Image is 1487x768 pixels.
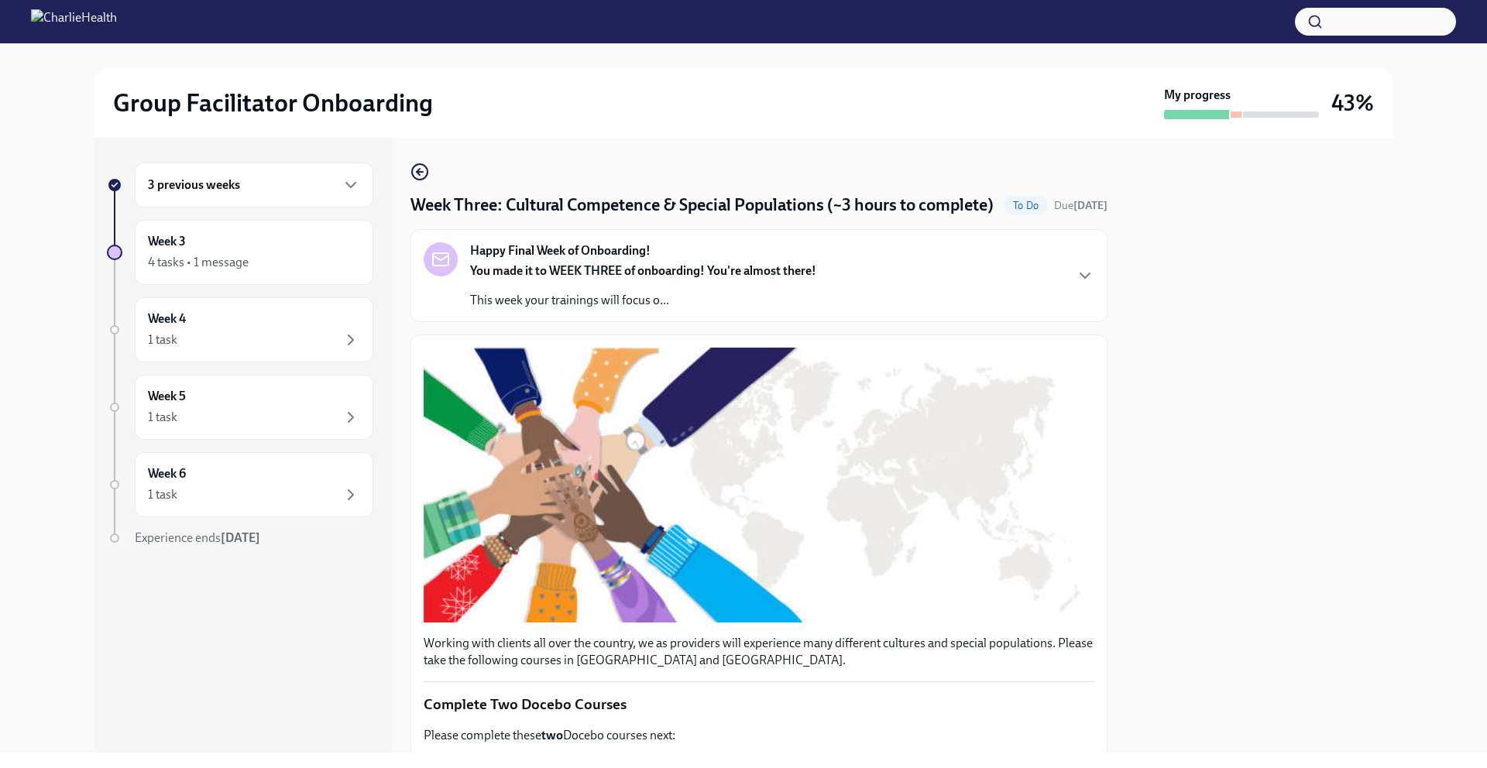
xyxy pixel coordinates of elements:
button: Zoom image [424,348,1094,622]
div: 3 previous weeks [135,163,373,207]
h2: Group Facilitator Onboarding [113,87,433,118]
div: 4 tasks • 1 message [148,254,249,271]
span: To Do [1004,200,1048,211]
strong: Happy Final Week of Onboarding! [470,242,651,259]
h6: Week 4 [148,310,186,327]
a: Week 61 task [107,452,373,517]
a: Week 41 task [107,297,373,362]
a: Week 51 task [107,375,373,440]
span: Experience ends [135,530,260,545]
img: CharlieHealth [31,9,117,34]
p: Complete Two Docebo Courses [424,694,1094,715]
p: Working with clients all over the country, we as providers will experience many different culture... [424,635,1094,669]
div: 1 task [148,409,177,426]
h6: 3 previous weeks [148,177,240,194]
strong: [DATE] [221,530,260,545]
span: September 8th, 2025 10:00 [1054,198,1108,213]
div: 1 task [148,486,177,503]
span: Due [1054,199,1108,212]
strong: You made it to WEEK THREE of onboarding! You're almost there! [470,263,816,278]
strong: two [541,728,563,742]
p: Please complete these Docebo courses next: [424,727,1094,744]
h6: Week 6 [148,465,186,482]
strong: My progress [1164,87,1231,104]
a: Week 34 tasks • 1 message [107,220,373,285]
h6: Week 5 [148,388,186,405]
p: This week your trainings will focus o... [470,292,816,309]
div: 1 task [148,331,177,348]
strong: [DATE] [1073,199,1108,212]
h6: Week 3 [148,233,186,250]
h4: Week Three: Cultural Competence & Special Populations (~3 hours to complete) [410,194,994,217]
h3: 43% [1331,89,1374,117]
